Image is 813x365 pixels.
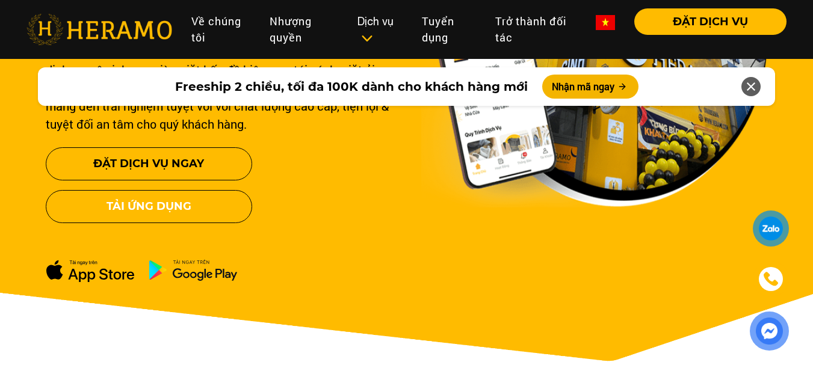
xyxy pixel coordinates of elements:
[46,259,135,283] img: apple-dowload
[764,272,778,286] img: phone-icon
[175,78,528,96] span: Freeship 2 chiều, tối đa 100K dành cho khách hàng mới
[596,15,615,30] img: vn-flag.png
[26,14,172,45] img: heramo-logo.png
[149,259,238,281] img: ch-dowload
[625,16,787,27] a: ĐẶT DỊCH VỤ
[357,13,403,46] div: Dịch vụ
[755,263,787,295] a: phone-icon
[260,8,348,51] a: Nhượng quyền
[46,190,252,223] button: Tải ứng dụng
[360,32,373,44] img: subToggleIcon
[634,8,787,35] button: ĐẶT DỊCH VỤ
[46,147,252,180] button: Đặt Dịch Vụ Ngay
[486,8,586,51] a: Trở thành đối tác
[542,75,638,99] button: Nhận mã ngay
[412,8,486,51] a: Tuyển dụng
[182,8,260,51] a: Về chúng tôi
